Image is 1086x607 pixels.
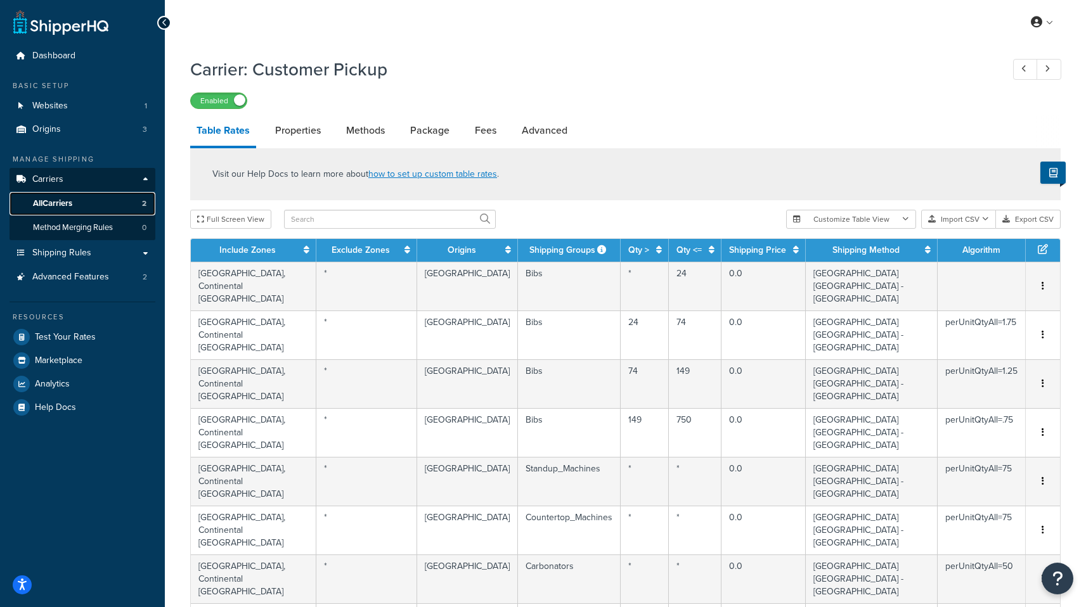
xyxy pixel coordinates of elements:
[469,115,503,146] a: Fees
[32,101,68,112] span: Websites
[515,115,574,146] a: Advanced
[32,174,63,185] span: Carriers
[938,310,1026,359] td: perUnitQtyAll=1.75
[10,44,155,68] a: Dashboard
[721,310,806,359] td: 0.0
[32,51,75,61] span: Dashboard
[368,167,497,181] a: how to set up custom table rates
[806,506,938,554] td: [GEOGRAPHIC_DATA] [GEOGRAPHIC_DATA] - [GEOGRAPHIC_DATA]
[191,554,316,603] td: [GEOGRAPHIC_DATA], Continental [GEOGRAPHIC_DATA]
[33,222,113,233] span: Method Merging Rules
[10,154,155,165] div: Manage Shipping
[518,457,621,506] td: Standup_Machines
[10,94,155,118] a: Websites1
[35,332,96,343] span: Test Your Rates
[10,216,155,240] a: Method Merging Rules0
[417,310,518,359] td: [GEOGRAPHIC_DATA]
[417,457,518,506] td: [GEOGRAPHIC_DATA]
[669,408,721,457] td: 750
[996,210,1061,229] button: Export CSV
[10,265,155,289] li: Advanced Features
[190,115,256,148] a: Table Rates
[518,262,621,310] td: Bibs
[417,359,518,408] td: [GEOGRAPHIC_DATA]
[10,94,155,118] li: Websites
[142,198,146,209] span: 2
[10,396,155,419] a: Help Docs
[621,310,669,359] td: 24
[142,222,146,233] span: 0
[417,506,518,554] td: [GEOGRAPHIC_DATA]
[669,359,721,408] td: 149
[10,168,155,240] li: Carriers
[938,457,1026,506] td: perUnitQtyAll=75
[518,554,621,603] td: Carbonators
[729,243,786,257] a: Shipping Price
[518,506,621,554] td: Countertop_Machines
[721,506,806,554] td: 0.0
[938,359,1026,408] td: perUnitQtyAll=1.25
[212,167,499,181] p: Visit our Help Docs to learn more about .
[669,262,721,310] td: 24
[143,124,147,135] span: 3
[806,359,938,408] td: [GEOGRAPHIC_DATA] [GEOGRAPHIC_DATA] - [GEOGRAPHIC_DATA]
[938,239,1026,262] th: Algorithm
[10,80,155,91] div: Basic Setup
[721,457,806,506] td: 0.0
[938,506,1026,554] td: perUnitQtyAll=75
[191,408,316,457] td: [GEOGRAPHIC_DATA], Continental [GEOGRAPHIC_DATA]
[284,210,496,229] input: Search
[518,408,621,457] td: Bibs
[10,349,155,372] a: Marketplace
[721,408,806,457] td: 0.0
[669,310,721,359] td: 74
[1040,162,1066,184] button: Show Help Docs
[35,355,82,366] span: Marketplace
[10,326,155,348] li: Test Your Rates
[806,262,938,310] td: [GEOGRAPHIC_DATA] [GEOGRAPHIC_DATA] - [GEOGRAPHIC_DATA]
[10,118,155,141] li: Origins
[219,243,276,257] a: Include Zones
[10,192,155,215] a: AllCarriers2
[832,243,900,257] a: Shipping Method
[721,359,806,408] td: 0.0
[10,168,155,191] a: Carriers
[10,216,155,240] li: Method Merging Rules
[676,243,702,257] a: Qty <=
[191,262,316,310] td: [GEOGRAPHIC_DATA], Continental [GEOGRAPHIC_DATA]
[190,210,271,229] button: Full Screen View
[143,272,147,283] span: 2
[806,554,938,603] td: [GEOGRAPHIC_DATA] [GEOGRAPHIC_DATA] - [GEOGRAPHIC_DATA]
[32,124,61,135] span: Origins
[32,272,109,283] span: Advanced Features
[786,210,916,229] button: Customize Table View
[10,265,155,289] a: Advanced Features2
[10,241,155,265] a: Shipping Rules
[191,457,316,506] td: [GEOGRAPHIC_DATA], Continental [GEOGRAPHIC_DATA]
[938,554,1026,603] td: perUnitQtyAll=50
[269,115,327,146] a: Properties
[721,262,806,310] td: 0.0
[938,408,1026,457] td: perUnitQtyAll=.75
[332,243,390,257] a: Exclude Zones
[417,408,518,457] td: [GEOGRAPHIC_DATA]
[10,373,155,395] a: Analytics
[1013,59,1038,80] a: Previous Record
[10,118,155,141] a: Origins3
[1042,563,1073,594] button: Open Resource Center
[35,379,70,390] span: Analytics
[621,408,669,457] td: 149
[191,359,316,408] td: [GEOGRAPHIC_DATA], Continental [GEOGRAPHIC_DATA]
[190,57,990,82] h1: Carrier: Customer Pickup
[10,312,155,323] div: Resources
[448,243,476,257] a: Origins
[628,243,649,257] a: Qty >
[518,310,621,359] td: Bibs
[417,554,518,603] td: [GEOGRAPHIC_DATA]
[621,359,669,408] td: 74
[806,457,938,506] td: [GEOGRAPHIC_DATA] [GEOGRAPHIC_DATA] - [GEOGRAPHIC_DATA]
